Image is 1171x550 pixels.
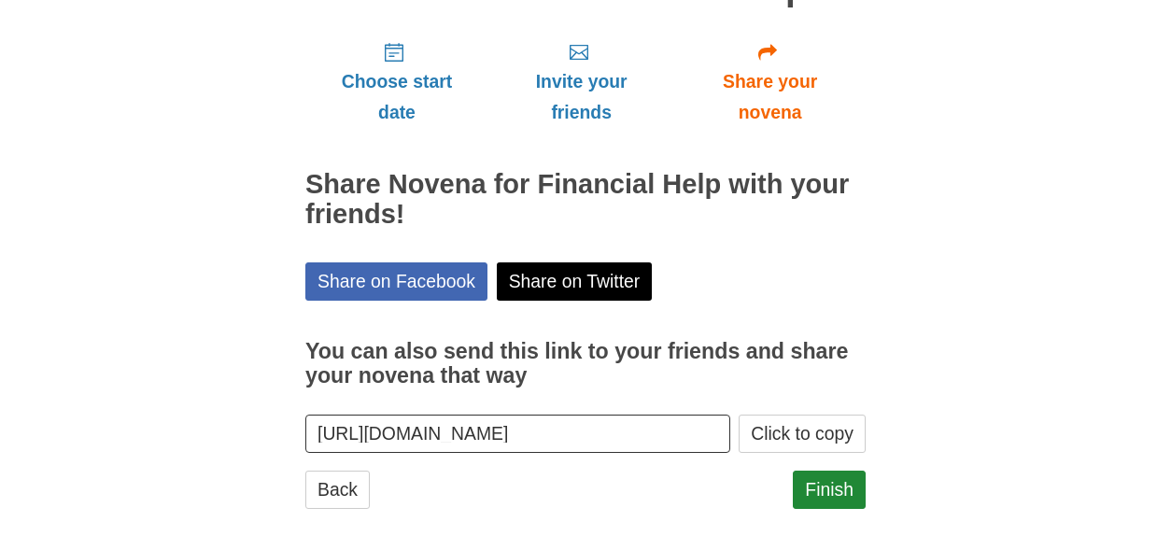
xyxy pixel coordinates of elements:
a: Share on Twitter [497,262,653,301]
h3: You can also send this link to your friends and share your novena that way [305,340,866,388]
a: Share your novena [674,26,866,137]
a: Back [305,471,370,509]
a: Share on Facebook [305,262,487,301]
a: Finish [793,471,866,509]
span: Choose start date [324,66,470,128]
span: Share your novena [693,66,847,128]
button: Click to copy [739,415,866,453]
h2: Share Novena for Financial Help with your friends! [305,170,866,230]
span: Invite your friends [507,66,656,128]
a: Invite your friends [488,26,674,137]
a: Choose start date [305,26,488,137]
